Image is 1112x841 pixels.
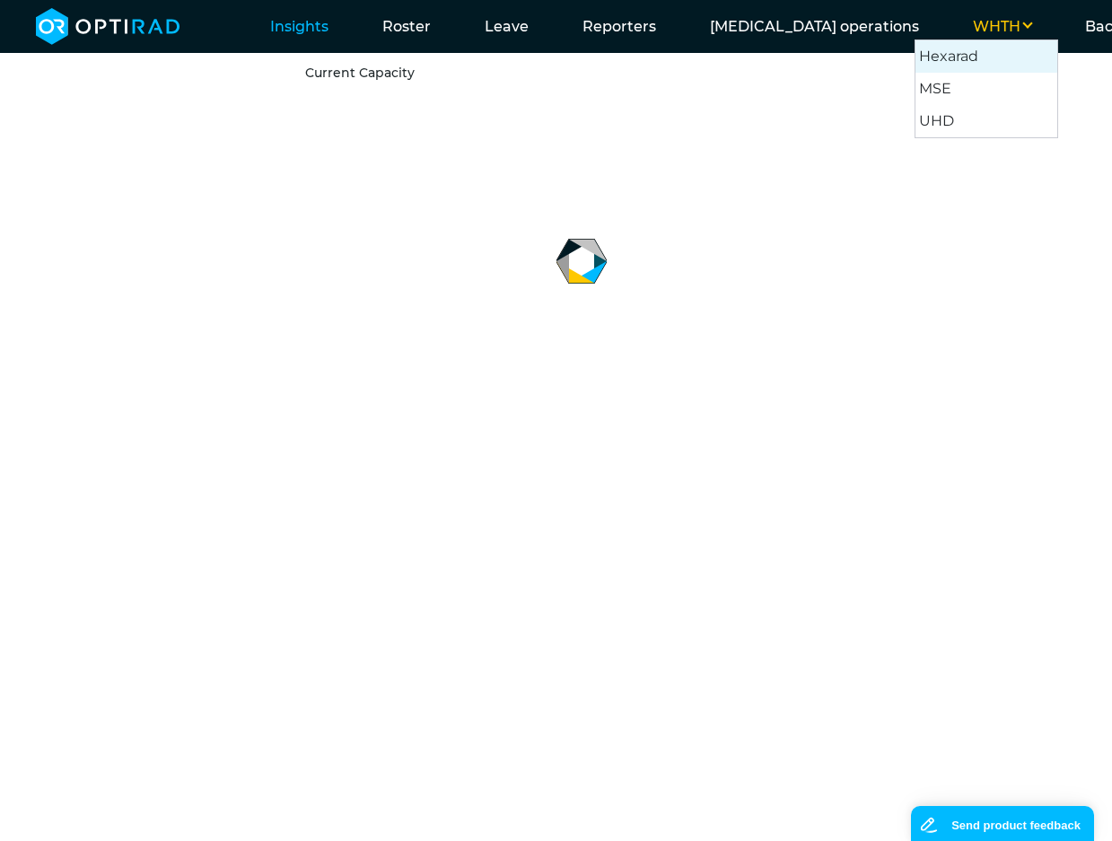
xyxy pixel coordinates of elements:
[36,8,180,45] img: brand-opti-rad-logos-blue-and-white-d2f68631ba2948856bd03f2d395fb146ddc8fb01b4b6e9315ea85fa773367...
[915,39,1058,138] ul: WHTH
[946,16,1058,38] button: WHTH
[915,105,1057,137] button: UHD
[915,40,1057,73] button: Hexarad
[915,73,1057,105] button: MSE
[305,65,415,81] a: Current Capacity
